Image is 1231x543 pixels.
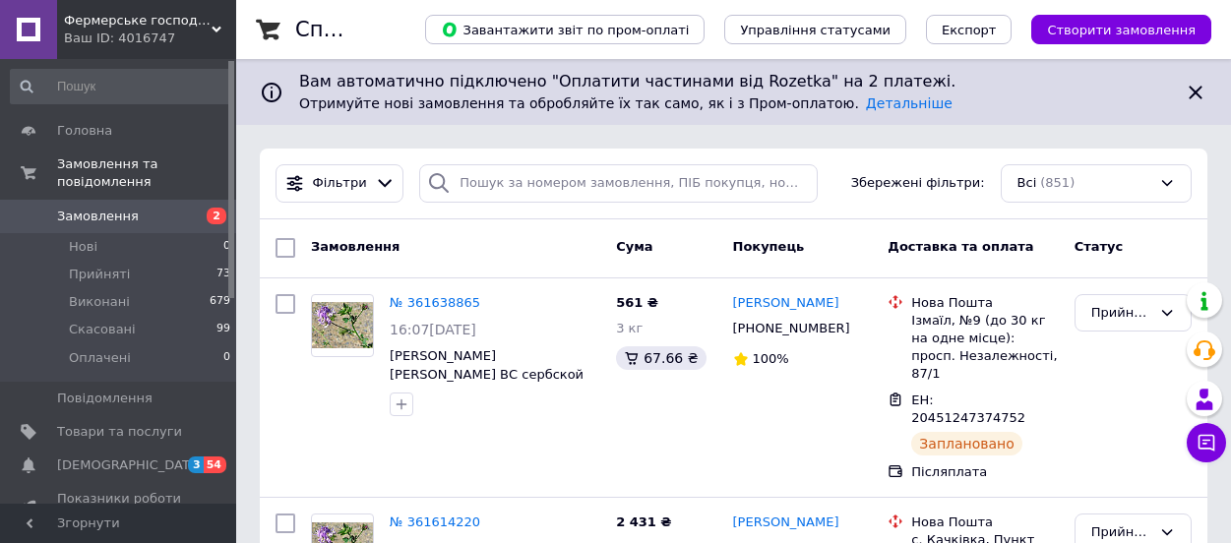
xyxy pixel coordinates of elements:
[942,23,997,37] span: Експорт
[616,239,652,254] span: Cума
[57,122,112,140] span: Головна
[10,69,232,104] input: Пошук
[204,456,226,473] span: 54
[911,513,1058,531] div: Нова Пошта
[733,513,839,532] a: [PERSON_NAME]
[313,174,367,193] span: Фільтри
[69,293,130,311] span: Виконані
[223,238,230,256] span: 0
[69,321,136,338] span: Скасовані
[216,321,230,338] span: 99
[1031,15,1211,44] button: Створити замовлення
[311,239,400,254] span: Замовлення
[57,423,182,441] span: Товари та послуги
[57,208,139,225] span: Замовлення
[390,348,584,399] a: [PERSON_NAME] [PERSON_NAME] ВС сербской селекции - магничена
[733,294,839,313] a: [PERSON_NAME]
[223,349,230,367] span: 0
[1040,175,1075,190] span: (851)
[911,294,1058,312] div: Нова Пошта
[911,432,1022,455] div: Заплановано
[616,514,671,529] span: 2 431 ₴
[1091,303,1151,324] div: Прийнято
[733,239,805,254] span: Покупець
[616,295,658,310] span: 561 ₴
[729,316,854,341] div: [PHONE_NUMBER]
[69,266,130,283] span: Прийняті
[210,293,230,311] span: 679
[299,71,1168,93] span: Вам автоматично підключено "Оплатити частинами від Rozetka" на 2 платежі.
[207,208,226,224] span: 2
[57,456,203,474] span: [DEMOGRAPHIC_DATA]
[724,15,906,44] button: Управління статусами
[57,490,182,525] span: Показники роботи компанії
[740,23,891,37] span: Управління статусами
[216,266,230,283] span: 73
[188,456,204,473] span: 3
[295,18,495,41] h1: Список замовлень
[753,351,789,366] span: 100%
[888,239,1033,254] span: Доставка та оплата
[312,302,373,348] img: Фото товару
[911,392,1025,426] span: ЕН: 20451247374752
[1187,423,1226,462] button: Чат з покупцем
[57,155,236,191] span: Замовлення та повідомлення
[69,349,131,367] span: Оплачені
[1075,239,1124,254] span: Статус
[390,322,476,337] span: 16:07[DATE]
[299,95,953,111] span: Отримуйте нові замовлення та обробляйте їх так само, як і з Пром-оплатою.
[866,95,953,111] a: Детальніше
[64,30,236,47] div: Ваш ID: 4016747
[57,390,153,407] span: Повідомлення
[69,238,97,256] span: Нові
[616,346,706,370] div: 67.66 ₴
[1012,22,1211,36] a: Створити замовлення
[926,15,1013,44] button: Експорт
[1017,174,1037,193] span: Всі
[390,514,480,529] a: № 361614220
[390,295,480,310] a: № 361638865
[425,15,705,44] button: Завантажити звіт по пром-оплаті
[911,463,1058,481] div: Післяплата
[64,12,212,30] span: Фермерське господарство Елітне плюс
[616,321,643,335] span: 3 кг
[419,164,818,203] input: Пошук за номером замовлення, ПІБ покупця, номером телефону, Email, номером накладної
[311,294,374,357] a: Фото товару
[851,174,985,193] span: Збережені фільтри:
[441,21,689,38] span: Завантажити звіт по пром-оплаті
[911,312,1058,384] div: Ізмаїл, №9 (до 30 кг на одне місце): просп. Незалежності, 87/1
[1091,522,1151,543] div: Прийнято
[1047,23,1196,37] span: Створити замовлення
